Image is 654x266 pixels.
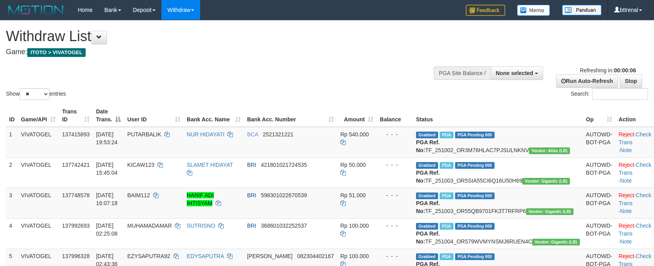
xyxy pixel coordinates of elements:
[556,74,618,88] a: Run Auto-Refresh
[416,200,440,214] b: PGA Ref. No:
[377,104,413,127] th: Balance
[618,192,651,206] a: Check Trans
[18,127,59,158] td: VIVATOGEL
[6,127,18,158] td: 1
[340,223,369,229] span: Rp 100.000
[62,192,90,198] span: 137748578
[440,132,453,138] span: Marked by bttwdluis
[18,218,59,249] td: VIVATOGEL
[455,162,495,169] span: PGA Pending
[6,88,66,100] label: Show entries
[440,253,453,260] span: Marked by bttrenal
[340,192,366,198] span: Rp 51.000
[247,223,256,229] span: BRI
[618,253,634,259] a: Reject
[18,157,59,188] td: VIVATOGEL
[455,192,495,199] span: PGA Pending
[620,177,632,184] a: Note
[6,4,66,16] img: MOTION_logo.png
[583,127,616,158] td: AUTOWD-BOT-PGA
[434,66,491,80] div: PGA Site Balance /
[455,253,495,260] span: PGA Pending
[62,162,90,168] span: 137742421
[6,104,18,127] th: ID
[416,170,440,184] b: PGA Ref. No:
[618,192,634,198] a: Reject
[96,192,118,206] span: [DATE] 16:07:18
[416,253,438,260] span: Grabbed
[380,222,410,230] div: - - -
[261,192,307,198] span: Copy 598301022670539 to clipboard
[620,238,632,245] a: Note
[247,192,256,198] span: BRI
[440,162,453,169] span: Marked by bttwdluis
[413,218,583,249] td: TF_251004_OR579WVMYNSMJ6RUEN4C
[413,104,583,127] th: Status
[20,88,49,100] select: Showentries
[187,192,214,206] a: HANIF ADI IHTISYAM
[244,104,337,127] th: Bank Acc. Number: activate to sort column ascending
[620,147,632,153] a: Note
[340,162,366,168] span: Rp 50.000
[127,253,170,259] span: EZYSAPUTRA92
[583,218,616,249] td: AUTOWD-BOT-PGA
[380,191,410,199] div: - - -
[247,162,256,168] span: BRI
[413,127,583,158] td: TF_251002_OR3M76HLAC7PJSULNKNV
[491,66,543,80] button: None selected
[184,104,244,127] th: Bank Acc. Name: activate to sort column ascending
[187,131,225,138] a: NUR HIDAYATI
[532,239,580,245] span: Vendor URL: https://dashboard.q2checkout.com/secure
[187,162,233,168] a: SLAMET HIDAYAT
[380,130,410,138] div: - - -
[96,131,118,145] span: [DATE] 19:53:24
[517,5,550,16] img: Button%20Memo.svg
[416,230,440,245] b: PGA Ref. No:
[522,178,570,185] span: Vendor URL: https://dashboard.q2checkout.com/secure
[247,131,258,138] span: BCA
[620,208,632,214] a: Note
[583,188,616,218] td: AUTOWD-BOT-PGA
[263,131,294,138] span: Copy 2521321221 to clipboard
[247,253,292,259] span: [PERSON_NAME]
[124,104,184,127] th: User ID: activate to sort column ascending
[93,104,124,127] th: Date Trans.: activate to sort column descending
[618,162,651,176] a: Check Trans
[340,131,369,138] span: Rp 540.000
[440,192,453,199] span: Marked by bttwdluis
[127,162,154,168] span: KICAW123
[187,223,215,229] a: SUTRISNO
[6,188,18,218] td: 3
[618,223,651,237] a: Check Trans
[62,131,90,138] span: 137415893
[6,28,428,44] h1: Withdraw List
[340,253,369,259] span: Rp 100.000
[455,132,495,138] span: PGA Pending
[455,223,495,230] span: PGA Pending
[96,223,118,237] span: [DATE] 02:25:08
[529,147,570,154] span: Vendor URL: https://dashboard.q2checkout.com/secure
[96,162,118,176] span: [DATE] 15:45:04
[18,188,59,218] td: VIVATOGEL
[583,104,616,127] th: Op: activate to sort column ascending
[416,223,438,230] span: Grabbed
[6,157,18,188] td: 2
[62,223,90,229] span: 137992693
[592,88,648,100] input: Search:
[380,161,410,169] div: - - -
[618,223,634,229] a: Reject
[337,104,377,127] th: Amount: activate to sort column ascending
[413,157,583,188] td: TF_251003_OR5SIA55CI6Q16U50H69
[127,131,161,138] span: PUTARBALIK
[6,48,428,56] h4: Game:
[618,131,651,145] a: Check Trans
[562,5,602,15] img: panduan.png
[413,188,583,218] td: TF_251003_OR55QB9701FK3T7RFRP6
[18,104,59,127] th: Game/API: activate to sort column ascending
[526,208,574,215] span: Vendor URL: https://dashboard.q2checkout.com/secure
[580,67,636,74] span: Refreshing in:
[583,157,616,188] td: AUTOWD-BOT-PGA
[466,5,505,16] img: Feedback.jpg
[620,74,642,88] a: Stop
[261,162,307,168] span: Copy 421801021724535 to clipboard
